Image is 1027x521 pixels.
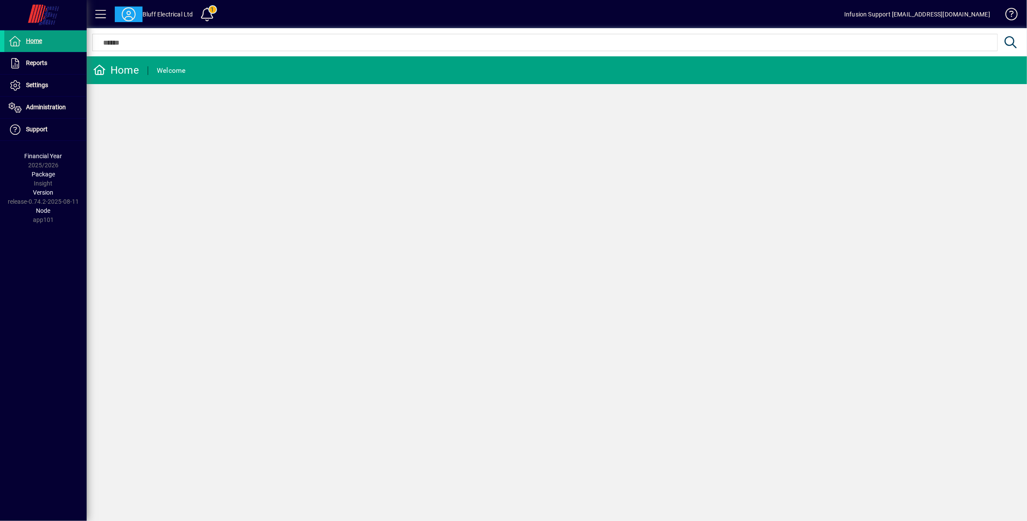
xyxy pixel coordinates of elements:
[26,59,47,66] span: Reports
[36,207,51,214] span: Node
[32,171,55,178] span: Package
[999,2,1016,30] a: Knowledge Base
[4,75,87,96] a: Settings
[4,119,87,140] a: Support
[93,63,139,77] div: Home
[26,126,48,133] span: Support
[26,37,42,44] span: Home
[26,104,66,111] span: Administration
[844,7,990,21] div: Infusion Support [EMAIL_ADDRESS][DOMAIN_NAME]
[4,97,87,118] a: Administration
[143,7,193,21] div: Bluff Electrical Ltd
[4,52,87,74] a: Reports
[33,189,54,196] span: Version
[25,153,62,160] span: Financial Year
[26,81,48,88] span: Settings
[115,7,143,22] button: Profile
